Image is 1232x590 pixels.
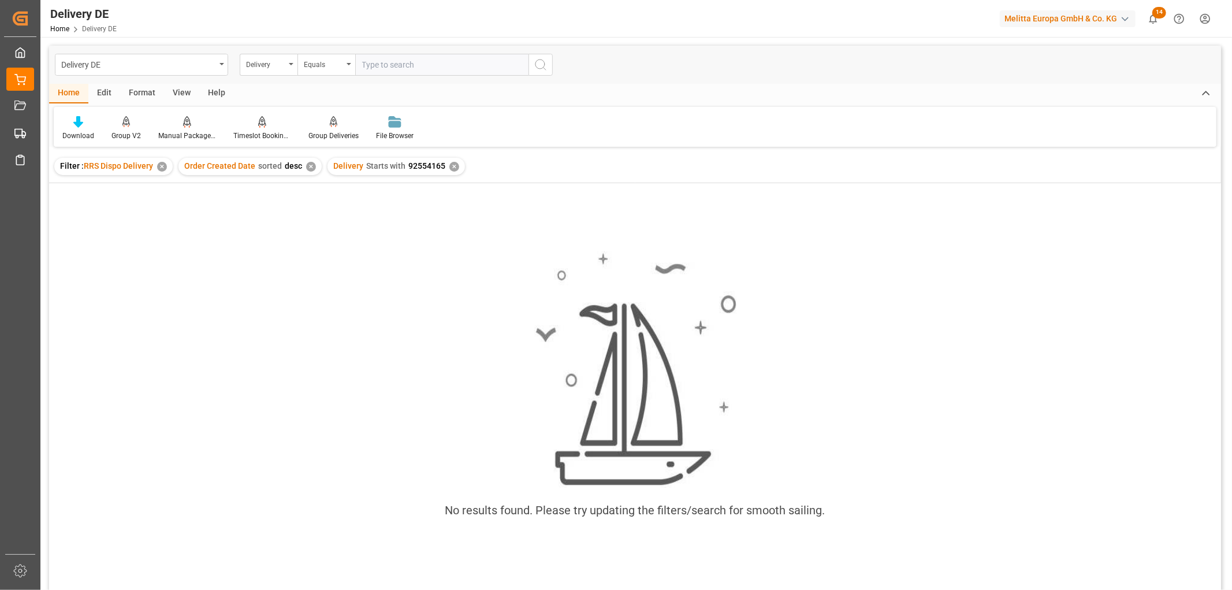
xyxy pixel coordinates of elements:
[1000,10,1136,27] div: Melitta Europa GmbH & Co. KG
[1152,7,1166,18] span: 14
[50,25,69,33] a: Home
[184,161,255,170] span: Order Created Date
[1140,6,1166,32] button: show 14 new notifications
[258,161,282,170] span: sorted
[88,84,120,103] div: Edit
[157,162,167,172] div: ✕
[55,54,228,76] button: open menu
[306,162,316,172] div: ✕
[408,161,445,170] span: 92554165
[233,131,291,141] div: Timeslot Booking Report
[111,131,141,141] div: Group V2
[297,54,355,76] button: open menu
[84,161,153,170] span: RRS Dispo Delivery
[60,161,84,170] span: Filter :
[355,54,528,76] input: Type to search
[1000,8,1140,29] button: Melitta Europa GmbH & Co. KG
[164,84,199,103] div: View
[285,161,302,170] span: desc
[62,131,94,141] div: Download
[61,57,215,71] div: Delivery DE
[246,57,285,70] div: Delivery
[445,502,825,519] div: No results found. Please try updating the filters/search for smooth sailing.
[366,161,405,170] span: Starts with
[49,84,88,103] div: Home
[1166,6,1192,32] button: Help Center
[449,162,459,172] div: ✕
[534,251,736,487] img: smooth_sailing.jpeg
[308,131,359,141] div: Group Deliveries
[120,84,164,103] div: Format
[158,131,216,141] div: Manual Package TypeDetermination
[240,54,297,76] button: open menu
[304,57,343,70] div: Equals
[199,84,234,103] div: Help
[528,54,553,76] button: search button
[376,131,414,141] div: File Browser
[50,5,117,23] div: Delivery DE
[333,161,363,170] span: Delivery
